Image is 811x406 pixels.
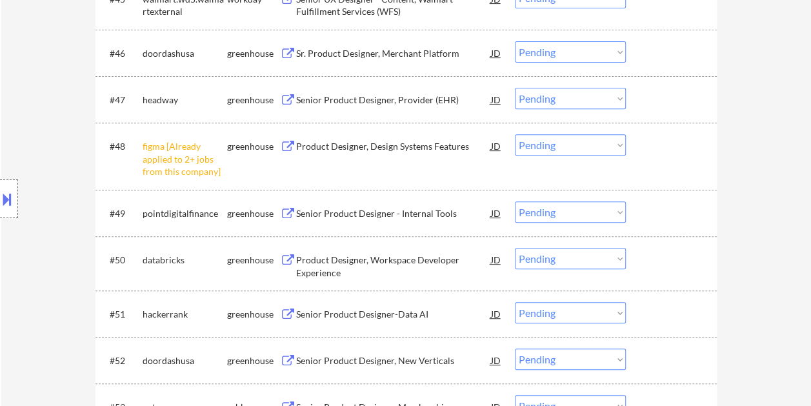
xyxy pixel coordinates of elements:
[296,207,491,220] div: Senior Product Designer - Internal Tools
[227,47,280,60] div: greenhouse
[227,207,280,220] div: greenhouse
[143,354,227,367] div: doordashusa
[227,254,280,267] div: greenhouse
[110,47,132,60] div: #46
[296,254,491,279] div: Product Designer, Workspace Developer Experience
[227,354,280,367] div: greenhouse
[227,140,280,153] div: greenhouse
[296,47,491,60] div: Sr. Product Designer, Merchant Platform
[490,88,503,111] div: JD
[490,349,503,372] div: JD
[490,302,503,325] div: JD
[227,94,280,107] div: greenhouse
[296,94,491,107] div: Senior Product Designer, Provider (EHR)
[296,140,491,153] div: Product Designer, Design Systems Features
[296,354,491,367] div: Senior Product Designer, New Verticals
[490,134,503,157] div: JD
[490,248,503,271] div: JD
[490,201,503,225] div: JD
[490,41,503,65] div: JD
[227,308,280,321] div: greenhouse
[296,308,491,321] div: Senior Product Designer-Data AI
[143,47,227,60] div: doordashusa
[110,354,132,367] div: #52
